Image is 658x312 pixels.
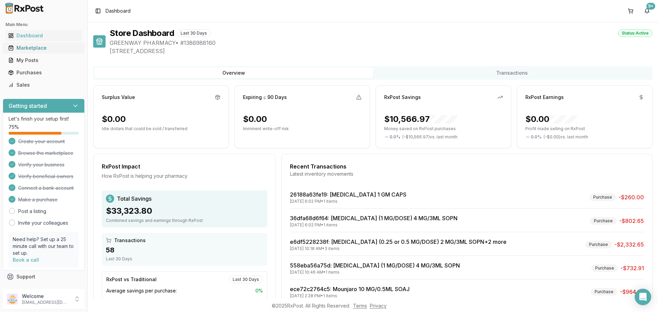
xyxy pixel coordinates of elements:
div: RxPost Earnings [525,94,564,101]
div: Purchase [590,217,617,225]
span: -$964.65 [620,288,644,296]
span: 75 % [9,124,19,130]
button: Marketplace [3,42,85,53]
div: My Posts [8,57,79,64]
div: Status: Active [618,29,653,37]
span: Verify your business [18,161,64,168]
span: Make a purchase [18,196,58,203]
div: Last 30 Days [106,256,263,262]
p: Idle dollars that could be sold / transferred [102,126,220,132]
span: GREENWAY PHARMACY • # 1386988160 [110,39,653,47]
div: Purchases [8,69,79,76]
div: Purchase [589,194,616,201]
div: 58 [106,245,263,255]
div: Purchase [591,288,617,296]
div: Dashboard [8,32,79,39]
div: [DATE] 6:02 PM • 1 items [290,199,406,204]
span: ( - $0.00 ) vs. last month [544,134,588,140]
h2: Main Menu [5,22,82,27]
div: RxPost vs Traditional [106,276,157,283]
a: 36dfa68d6f64: [MEDICAL_DATA] (1 MG/DOSE) 4 MG/3ML SOPN [290,215,458,222]
a: My Posts [5,54,82,66]
div: $10,566.97 [384,114,457,125]
a: 558eba56a75d: [MEDICAL_DATA] (1 MG/DOSE) 4 MG/3ML SOPN [290,262,460,269]
a: Purchases [5,66,82,79]
a: 26188a63fe19: [MEDICAL_DATA] 1 GM CAPS [290,191,406,198]
span: Create your account [18,138,65,145]
button: Overview [95,67,373,78]
div: How RxPost is helping your pharmacy [102,173,267,179]
img: User avatar [7,294,18,304]
div: Sales [8,82,79,88]
span: Average savings per purchase: [106,287,177,294]
span: -$2,332.65 [614,240,644,249]
h3: Getting started [9,102,47,110]
span: -$802.65 [619,217,644,225]
p: Profit made selling on RxPost [525,126,644,132]
p: Welcome [22,293,70,300]
span: 0.0 % [531,134,541,140]
div: [DATE] 2:28 PM • 1 items [290,293,410,299]
div: Expiring ≤ 90 Days [243,94,287,101]
img: RxPost Logo [3,3,47,14]
button: Support [3,271,85,283]
span: Total Savings [117,195,151,203]
p: Imminent write-off risk [243,126,362,132]
a: Invite your colleagues [18,220,68,226]
div: Last 30 Days [177,29,211,37]
button: Dashboard [3,30,85,41]
div: [DATE] 10:18 AM • 3 items [290,246,507,251]
span: Verify beneficial owners [18,173,73,180]
a: Terms [353,303,367,309]
button: Purchases [3,67,85,78]
p: [EMAIL_ADDRESS][DOMAIN_NAME] [22,300,70,305]
span: 0 % [255,287,263,294]
span: Connect a bank account [18,185,74,191]
p: Money saved on RxPost purchases [384,126,503,132]
a: Marketplace [5,42,82,54]
div: $0.00 [525,114,577,125]
span: -$732.91 [621,264,644,272]
nav: breadcrumb [106,8,131,14]
span: Dashboard [106,8,131,14]
div: RxPost Savings [384,94,421,101]
div: Surplus Value [102,94,135,101]
a: Post a listing [18,208,46,215]
div: 9+ [646,3,655,10]
h1: Store Dashboard [110,28,174,39]
p: Need help? Set up a 25 minute call with our team to set up. [13,236,75,257]
span: Feedback [16,286,40,292]
span: ( - $10,566.97 ) vs. last month [402,134,458,140]
div: Open Intercom Messenger [635,289,651,305]
button: Sales [3,79,85,90]
a: Book a call [13,257,39,263]
p: Let's finish your setup first! [9,115,79,122]
button: Transactions [373,67,651,78]
button: Feedback [3,283,85,295]
a: Privacy [370,303,387,309]
div: $0.00 [243,114,267,125]
span: Browse the marketplace [18,150,73,157]
div: Recent Transactions [290,162,644,171]
div: RxPost Impact [102,162,267,171]
a: e6df5228238f: [MEDICAL_DATA] (0.25 or 0.5 MG/DOSE) 2 MG/3ML SOPN+2 more [290,238,507,245]
div: Marketplace [8,45,79,51]
div: $33,323.80 [106,205,263,216]
span: Transactions [114,237,146,244]
div: Purchase [585,241,612,248]
button: My Posts [3,55,85,66]
a: Sales [5,79,82,91]
div: [DATE] 10:46 AM • 1 items [290,270,460,275]
span: -$260.00 [619,193,644,201]
div: Latest inventory movements [290,171,644,177]
div: $0.00 [102,114,126,125]
div: Combined savings and earnings through RxPost [106,218,263,223]
button: 9+ [642,5,653,16]
span: [STREET_ADDRESS] [110,47,653,55]
span: 0.0 % [390,134,400,140]
div: Last 30 Days [229,276,263,283]
a: Dashboard [5,29,82,42]
div: [DATE] 6:02 PM • 1 items [290,222,458,228]
a: ece72c2764c5: Mounjaro 10 MG/0.5ML SOAJ [290,286,410,292]
div: Purchase [592,264,618,272]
